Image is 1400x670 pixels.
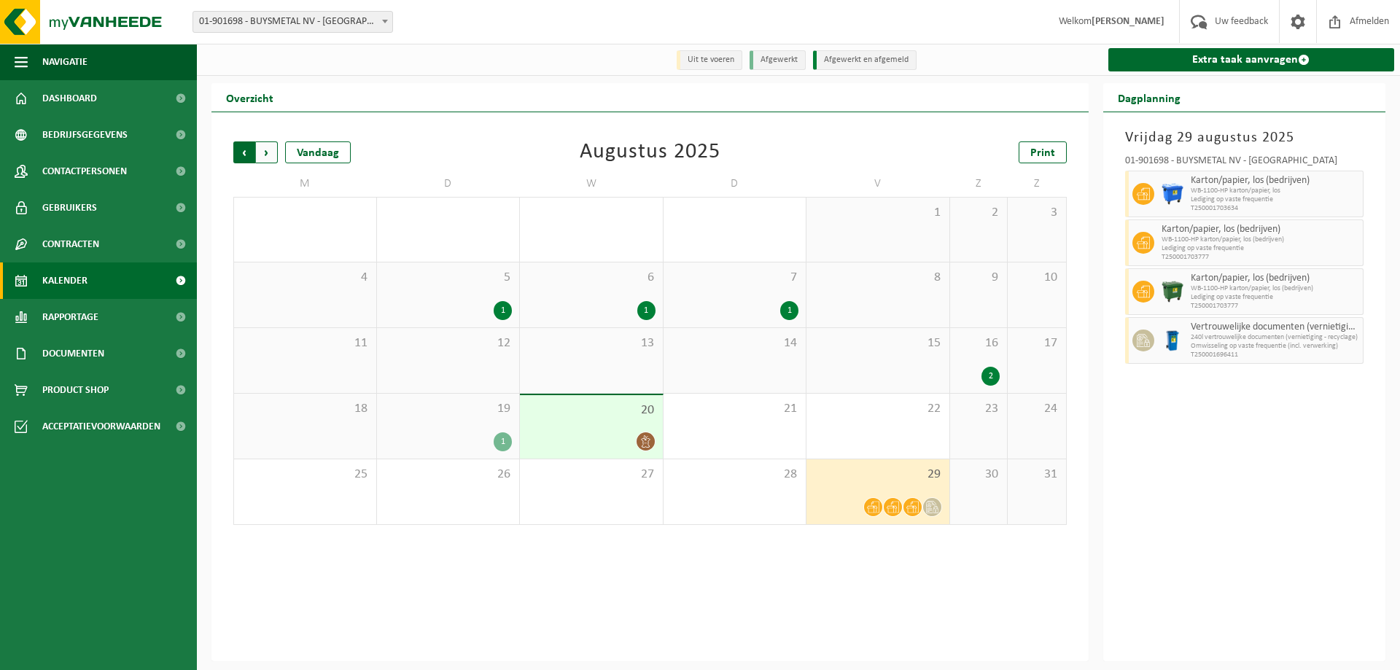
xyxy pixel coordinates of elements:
span: Kalender [42,262,87,299]
span: 12 [384,335,513,351]
span: 01-901698 - BUYSMETAL NV - HARELBEKE [193,12,392,32]
a: Print [1019,141,1067,163]
span: 13 [527,335,656,351]
span: Karton/papier, los (bedrijven) [1191,175,1360,187]
span: 18 [241,401,369,417]
span: 3 [1015,205,1058,221]
span: Contracten [42,226,99,262]
span: 27 [527,467,656,483]
span: 16 [957,335,1000,351]
span: WB-1100-HP karton/papier, los [1191,187,1360,195]
span: 24 [1015,401,1058,417]
td: D [664,171,807,197]
li: Afgewerkt [750,50,806,70]
span: Navigatie [42,44,87,80]
span: 29 [814,467,942,483]
span: 22 [814,401,942,417]
span: Contactpersonen [42,153,127,190]
img: WB-1100-HPE-GN-01 [1162,281,1183,303]
span: 23 [957,401,1000,417]
div: 1 [780,301,798,320]
span: 31 [1015,467,1058,483]
span: Lediging op vaste frequentie [1191,195,1360,204]
span: 5 [384,270,513,286]
span: Karton/papier, los (bedrijven) [1162,224,1360,235]
td: V [806,171,950,197]
li: Afgewerkt en afgemeld [813,50,917,70]
div: Augustus 2025 [580,141,720,163]
span: Vorige [233,141,255,163]
td: D [377,171,521,197]
span: 14 [671,335,799,351]
td: Z [1008,171,1066,197]
td: Z [950,171,1008,197]
strong: [PERSON_NAME] [1092,16,1164,27]
div: 1 [637,301,656,320]
span: 17 [1015,335,1058,351]
span: Lediging op vaste frequentie [1191,293,1360,302]
div: 2 [981,367,1000,386]
span: Gebruikers [42,190,97,226]
h2: Overzicht [211,83,288,112]
span: Documenten [42,335,104,372]
span: Karton/papier, los (bedrijven) [1191,273,1360,284]
span: 11 [241,335,369,351]
span: 10 [1015,270,1058,286]
span: 2 [957,205,1000,221]
span: Bedrijfsgegevens [42,117,128,153]
td: W [520,171,664,197]
h2: Dagplanning [1103,83,1195,112]
span: Rapportage [42,299,98,335]
div: 1 [494,432,512,451]
span: 21 [671,401,799,417]
span: T250001696411 [1191,351,1360,359]
a: Extra taak aanvragen [1108,48,1395,71]
span: WB-1100-HP karton/papier, los (bedrijven) [1191,284,1360,293]
span: T250001703777 [1162,253,1360,262]
span: Acceptatievoorwaarden [42,408,160,445]
span: 25 [241,467,369,483]
span: 8 [814,270,942,286]
div: Vandaag [285,141,351,163]
span: Product Shop [42,372,109,408]
span: 19 [384,401,513,417]
span: 15 [814,335,942,351]
span: 9 [957,270,1000,286]
span: 26 [384,467,513,483]
span: 4 [241,270,369,286]
span: Dashboard [42,80,97,117]
span: Vertrouwelijke documenten (vernietiging - recyclage) [1191,322,1360,333]
div: 1 [494,301,512,320]
span: WB-1100-HP karton/papier, los (bedrijven) [1162,235,1360,244]
span: T250001703777 [1191,302,1360,311]
span: 1 [814,205,942,221]
span: 30 [957,467,1000,483]
span: 6 [527,270,656,286]
span: 240l vertrouwelijke documenten (vernietiging - recyclage) [1191,333,1360,342]
span: 28 [671,467,799,483]
span: T250001703634 [1191,204,1360,213]
span: Lediging op vaste frequentie [1162,244,1360,253]
div: 01-901698 - BUYSMETAL NV - [GEOGRAPHIC_DATA] [1125,156,1364,171]
li: Uit te voeren [677,50,742,70]
span: 01-901698 - BUYSMETAL NV - HARELBEKE [192,11,393,33]
span: 20 [527,402,656,418]
img: WB-1100-HPE-BE-01 [1162,183,1183,205]
span: Omwisseling op vaste frequentie (incl. verwerking) [1191,342,1360,351]
span: Volgende [256,141,278,163]
span: 7 [671,270,799,286]
h3: Vrijdag 29 augustus 2025 [1125,127,1364,149]
span: Print [1030,147,1055,159]
td: M [233,171,377,197]
img: WB-0240-HPE-BE-09 [1162,330,1183,351]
